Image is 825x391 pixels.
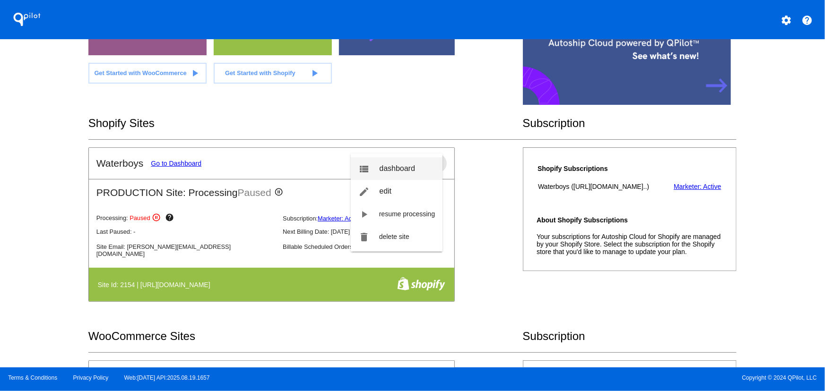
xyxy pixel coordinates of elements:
[358,231,370,243] mat-icon: delete
[379,233,409,240] span: delete site
[379,187,391,195] span: edit
[379,164,415,172] span: dashboard
[358,209,370,220] mat-icon: play_arrow
[379,210,435,218] span: resume processing
[358,186,370,197] mat-icon: edit
[358,163,370,174] mat-icon: view_list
